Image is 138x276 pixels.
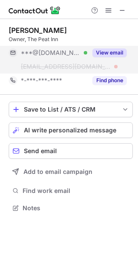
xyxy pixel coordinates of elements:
[9,5,61,16] img: ContactOut v5.3.10
[92,76,127,85] button: Reveal Button
[9,143,133,159] button: Send email
[24,148,57,154] span: Send email
[9,185,133,197] button: Find work email
[24,106,118,113] div: Save to List / ATS / CRM
[21,49,81,57] span: ***@[DOMAIN_NAME]
[23,204,129,212] span: Notes
[9,26,67,35] div: [PERSON_NAME]
[23,187,129,195] span: Find work email
[9,102,133,117] button: save-profile-one-click
[92,48,127,57] button: Reveal Button
[21,63,111,71] span: [EMAIL_ADDRESS][DOMAIN_NAME]
[9,202,133,214] button: Notes
[9,35,133,43] div: Owner, The Peat Inn
[9,164,133,180] button: Add to email campaign
[23,168,92,175] span: Add to email campaign
[9,122,133,138] button: AI write personalized message
[24,127,116,134] span: AI write personalized message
